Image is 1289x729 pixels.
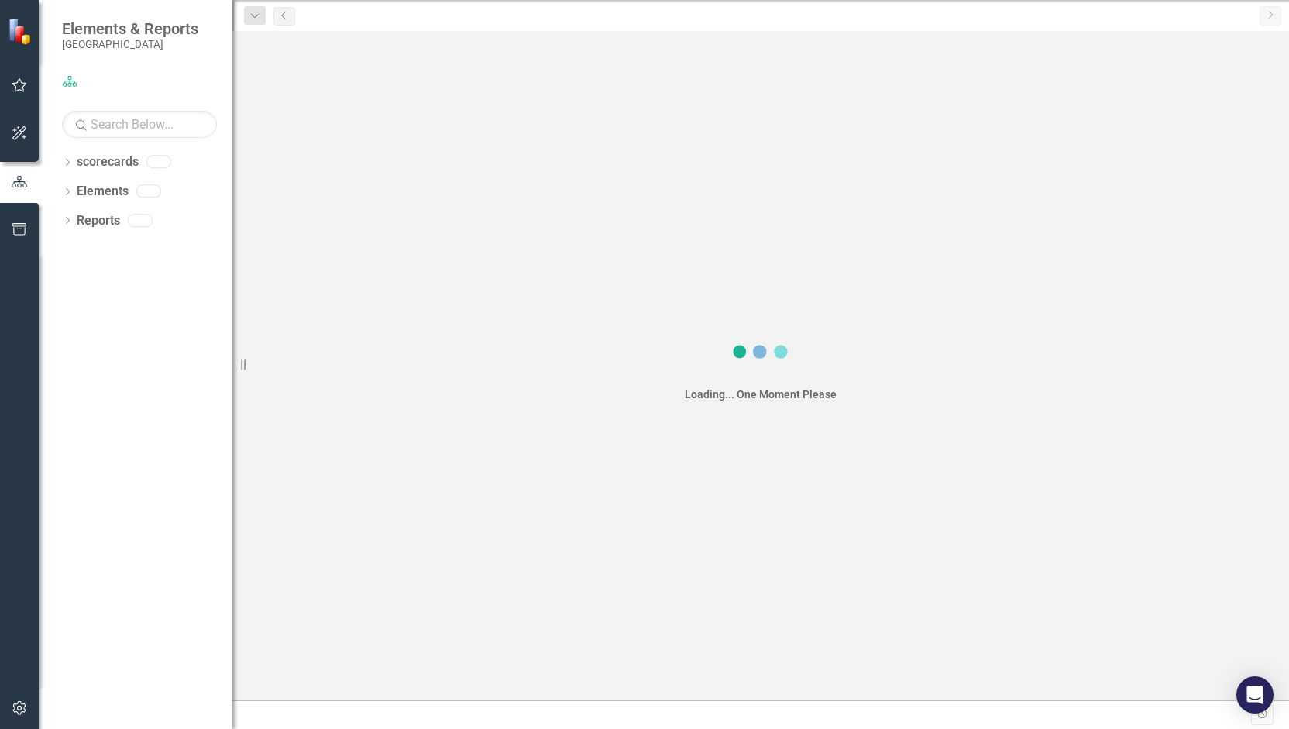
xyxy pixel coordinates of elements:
small: [GEOGRAPHIC_DATA] [62,38,198,50]
div: Open Intercom Messenger [1236,676,1274,714]
a: Reports [77,212,120,230]
a: Elements [77,183,129,201]
a: scorecards [77,153,139,171]
img: ClearPoint Strategy [8,18,35,45]
div: Loading... One Moment Please [685,387,837,402]
span: Elements & Reports [62,19,198,38]
input: Search Below... [62,111,217,138]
